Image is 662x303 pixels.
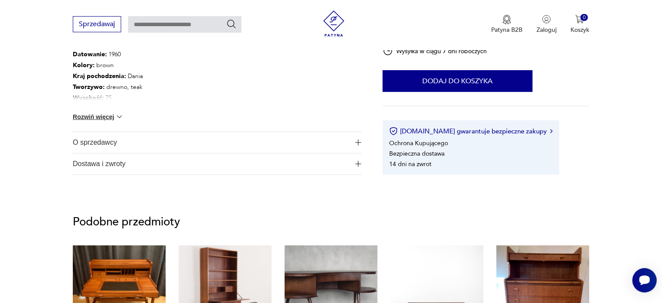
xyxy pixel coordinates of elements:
b: Kraj pochodzenia : [73,72,126,80]
img: Ikona medalu [502,15,511,24]
p: Koszyk [570,26,589,34]
b: Wysokość : [73,94,104,102]
span: O sprzedawcy [73,132,350,153]
button: 0Koszyk [570,15,589,34]
button: Ikona plusaO sprzedawcy [73,132,362,153]
button: Zaloguj [536,15,557,34]
button: Ikona plusaDostawa i zwroty [73,153,362,174]
img: chevron down [115,112,124,121]
li: Ochrona Kupującego [389,139,448,147]
b: Datowanie : [73,50,107,58]
button: [DOMAIN_NAME] gwarantuje bezpieczne zakupy [389,127,553,136]
img: Ikona koszyka [575,15,584,24]
p: Patyna B2B [491,26,523,34]
p: brown [73,60,188,71]
iframe: Smartsupp widget button [632,268,657,293]
p: drewno, teak [73,82,188,93]
div: Wysyłka w ciągu 7 dni roboczych [383,46,487,56]
img: Patyna - sklep z meblami i dekoracjami vintage [321,10,347,37]
img: Ikona plusa [355,161,361,167]
img: Ikona strzałki w prawo [550,129,553,133]
a: Sprzedawaj [73,22,121,28]
p: Zaloguj [536,26,557,34]
a: Ikona medaluPatyna B2B [491,15,523,34]
span: Dostawa i zwroty [73,153,350,174]
p: 75 [73,93,188,104]
li: 14 dni na zwrot [389,160,431,168]
img: Ikona plusa [355,140,361,146]
button: Dodaj do koszyka [383,70,533,92]
img: Ikonka użytkownika [542,15,551,24]
b: Kolory : [73,61,95,69]
p: 1960 [73,49,188,60]
li: Bezpieczna dostawa [389,150,445,158]
button: Szukaj [226,19,237,29]
button: Sprzedawaj [73,16,121,32]
div: 0 [581,14,588,21]
img: Ikona certyfikatu [389,127,398,136]
button: Rozwiń więcej [73,112,123,121]
p: Dania [73,71,188,82]
button: Patyna B2B [491,15,523,34]
p: Podobne przedmioty [73,217,589,227]
b: Tworzywo : [73,83,105,91]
